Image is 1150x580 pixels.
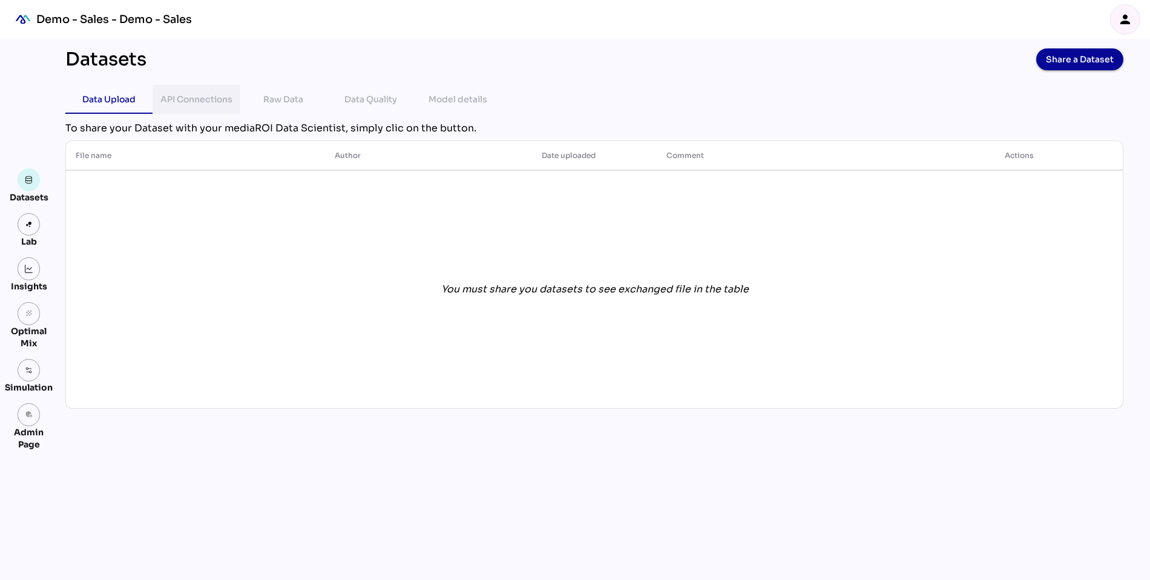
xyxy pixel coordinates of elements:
div: Demo - Sales - Demo - Sales [36,12,192,27]
div: Datasets [65,48,146,70]
img: lab.svg [25,220,33,229]
div: Data Upload [82,92,136,107]
i: person [1118,12,1132,27]
div: Insights [11,280,47,292]
img: data.svg [25,176,33,184]
img: graph.svg [25,265,33,273]
i: admin_panel_settings [25,410,33,419]
div: mediaROI [10,6,36,33]
th: Actions [916,141,1123,170]
div: Admin Page [5,426,53,450]
div: Data Quality [344,92,397,107]
i: grain [25,309,33,318]
div: Optimal Mix [5,325,53,349]
span: Share a Dataset [1046,51,1114,68]
div: Lab [16,236,42,248]
div: You must share you datasets to see exchanged file in the table [441,282,749,297]
div: API Connections [160,92,232,107]
div: Raw Data [263,92,303,107]
th: Author [325,141,532,170]
button: Share a Dataset [1036,48,1123,70]
div: Simulation [5,381,53,394]
th: File name [66,141,325,170]
div: Model details [429,92,487,107]
img: settings.svg [25,366,33,375]
div: Datasets [10,191,48,203]
th: Date uploaded [532,141,656,170]
th: Comment [657,141,916,170]
div: To share your Dataset with your mediaROI Data Scientist, simply clic on the button. [65,121,1123,136]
